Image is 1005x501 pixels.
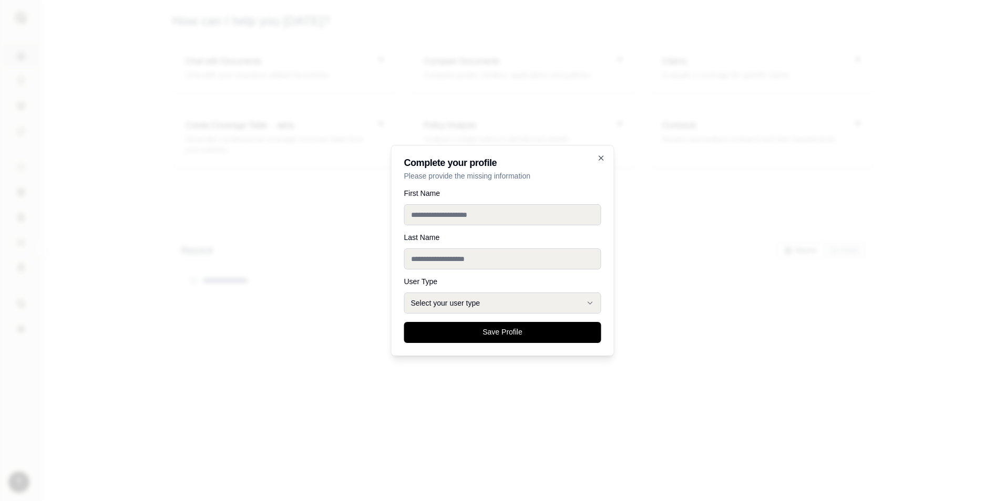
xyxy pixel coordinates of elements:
label: First Name [404,190,601,197]
p: Please provide the missing information [404,171,601,181]
h2: Complete your profile [404,158,601,168]
label: User Type [404,278,601,285]
label: Last Name [404,234,601,241]
button: Save Profile [404,322,601,343]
